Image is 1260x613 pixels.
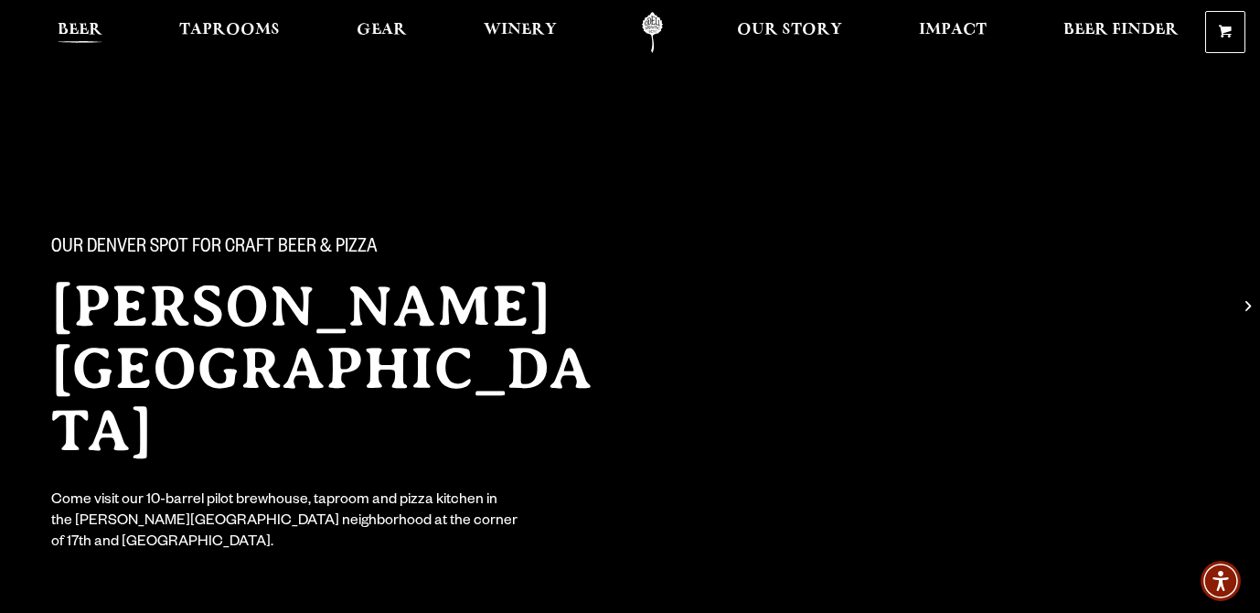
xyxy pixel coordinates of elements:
span: Impact [919,23,987,38]
span: Our Denver spot for craft beer & pizza [51,237,378,261]
span: Our Story [737,23,842,38]
span: Taprooms [179,23,280,38]
span: Winery [484,23,557,38]
a: Taprooms [167,12,292,53]
span: Beer Finder [1063,23,1179,38]
a: Impact [907,12,998,53]
a: Our Story [725,12,854,53]
span: Gear [357,23,407,38]
a: Beer Finder [1052,12,1191,53]
a: Gear [345,12,419,53]
span: Beer [58,23,102,38]
div: Accessibility Menu [1201,561,1241,601]
div: Come visit our 10-barrel pilot brewhouse, taproom and pizza kitchen in the [PERSON_NAME][GEOGRAPH... [51,491,519,554]
a: Odell Home [618,12,687,53]
h2: [PERSON_NAME][GEOGRAPHIC_DATA] [51,275,622,462]
a: Winery [472,12,569,53]
a: Beer [46,12,114,53]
